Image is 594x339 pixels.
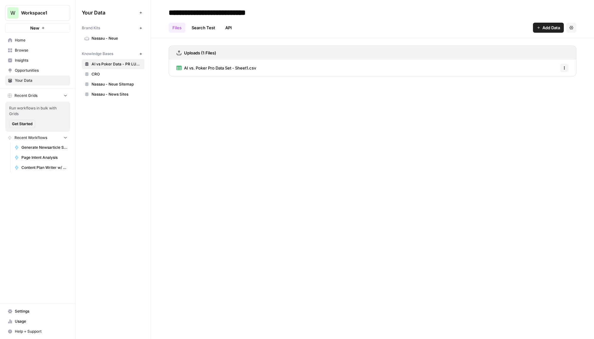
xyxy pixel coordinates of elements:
button: New [5,23,70,33]
span: Nassau - Neue [92,36,142,41]
button: Get Started [9,120,35,128]
span: Browse [15,47,67,53]
span: New [30,25,39,31]
span: Workspace1 [21,10,59,16]
span: Content Plan Writer w/ Visual Suggestions [21,165,67,170]
span: AI vs. Poker Pro Data Set - Sheet1.csv [184,65,256,71]
span: Insights [15,58,67,63]
a: AI vs. Poker Pro Data Set - Sheet1.csv [177,60,256,76]
a: Your Data [5,75,70,86]
span: CRO [92,71,142,77]
a: Browse [5,45,70,55]
span: Nassau - Neue Sitemap [92,81,142,87]
span: Home [15,37,67,43]
span: Generate Newsarticle Suggestions [21,145,67,150]
a: Files [169,23,185,33]
a: CRO [82,69,144,79]
a: Insights [5,55,70,65]
button: Workspace: Workspace1 [5,5,70,21]
span: Your Data [15,78,67,83]
span: Usage [15,319,67,324]
span: Add Data [542,25,560,31]
span: Run workflows in bulk with Grids [9,105,66,117]
a: Content Plan Writer w/ Visual Suggestions [12,163,70,173]
span: Opportunities [15,68,67,73]
span: Settings [15,308,67,314]
span: Brand Kits [82,25,100,31]
a: Settings [5,306,70,316]
button: Recent Grids [5,91,70,100]
a: Uploads (1 Files) [177,46,216,60]
span: Page Intent Analysis [21,155,67,160]
span: Knowledge Bases [82,51,113,57]
a: Home [5,35,70,45]
a: AI vs Poker Data - PR LUSPS [82,59,144,69]
a: API [221,23,236,33]
span: Nassau - News Sites [92,92,142,97]
span: AI vs Poker Data - PR LUSPS [92,61,142,67]
button: Help + Support [5,326,70,336]
button: Recent Workflows [5,133,70,142]
a: Nassau - Neue [82,33,144,43]
a: Generate Newsarticle Suggestions [12,142,70,153]
span: Help + Support [15,329,67,334]
a: Nassau - News Sites [82,89,144,99]
button: Add Data [533,23,564,33]
a: Page Intent Analysis [12,153,70,163]
span: Recent Workflows [14,135,47,141]
span: Get Started [12,121,32,127]
a: Search Test [188,23,219,33]
a: Nassau - Neue Sitemap [82,79,144,89]
a: Opportunities [5,65,70,75]
span: W [10,9,15,17]
h3: Uploads (1 Files) [184,50,216,56]
span: Recent Grids [14,93,37,98]
a: Usage [5,316,70,326]
span: Your Data [82,9,137,16]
